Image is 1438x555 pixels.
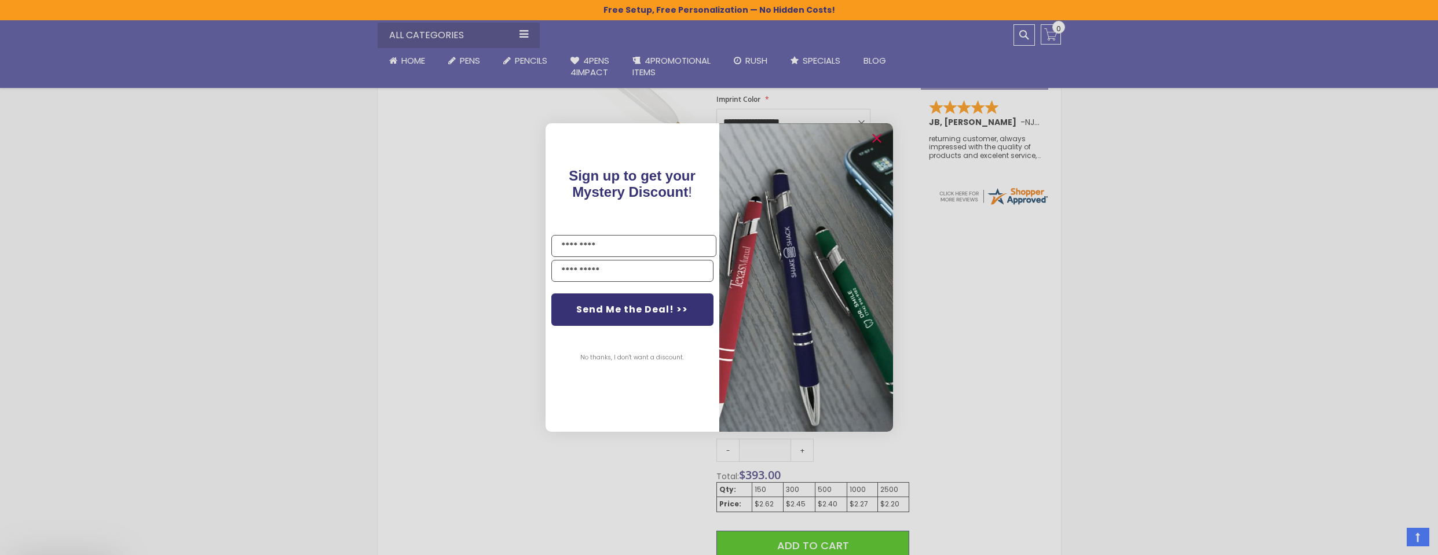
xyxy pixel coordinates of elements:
[868,129,886,148] button: Close dialog
[575,343,690,372] button: No thanks, I don't want a discount.
[569,168,696,200] span: Sign up to get your Mystery Discount
[719,123,893,432] img: pop-up-image
[569,168,696,200] span: !
[1342,524,1438,555] iframe: Google Customer Reviews
[551,293,713,326] button: Send Me the Deal! >>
